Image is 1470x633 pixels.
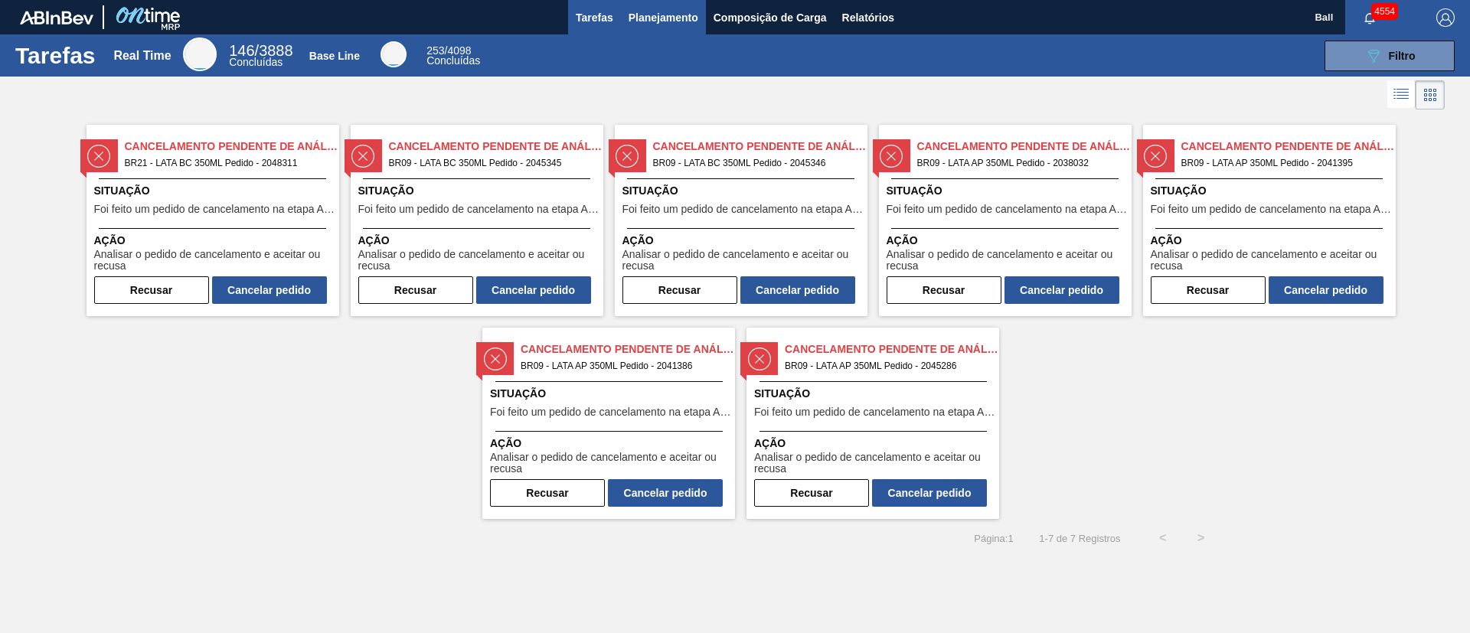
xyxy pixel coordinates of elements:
button: < [1144,519,1182,557]
span: Foi feito um pedido de cancelamento na etapa Aguardando Faturamento [94,204,335,215]
span: Cancelamento Pendente de Análise [125,139,339,155]
span: Cancelamento Pendente de Análise [917,139,1132,155]
span: Cancelamento Pendente de Análise [785,341,999,357]
span: Analisar o pedido de cancelamento e aceitar ou recusa [622,249,864,272]
span: Situação [358,183,599,199]
span: Foi feito um pedido de cancelamento na etapa Aguardando Faturamento [490,406,731,418]
div: Base Line [426,46,480,66]
button: Cancelar pedido [872,479,987,507]
span: Foi feito um pedido de cancelamento na etapa Aguardando Faturamento [1151,204,1392,215]
h1: Tarefas [15,47,96,64]
span: BR09 - LATA AP 350ML Pedido - 2041386 [521,357,723,374]
button: Cancelar pedido [1004,276,1119,304]
span: BR09 - LATA AP 350ML Pedido - 2038032 [917,155,1119,171]
img: status [616,145,639,168]
div: Visão em Lista [1387,80,1416,109]
img: status [351,145,374,168]
span: 4554 [1371,3,1398,20]
span: Foi feito um pedido de cancelamento na etapa Aguardando Faturamento [358,204,599,215]
img: Logout [1436,8,1455,27]
span: Cancelamento Pendente de Análise [521,341,735,357]
span: Ação [887,233,1128,249]
button: Recusar [887,276,1001,304]
span: Ação [622,233,864,249]
span: 1 - 7 de 7 Registros [1037,533,1121,544]
button: Cancelar pedido [740,276,855,304]
span: Situação [887,183,1128,199]
span: Ação [358,233,599,249]
span: Concluídas [426,54,480,67]
span: Cancelamento Pendente de Análise [389,139,603,155]
button: Recusar [94,276,209,304]
span: 253 [426,44,444,57]
span: Ação [754,436,995,452]
button: Recusar [622,276,737,304]
span: Ação [94,233,335,249]
div: Real Time [229,44,292,67]
span: Situação [490,386,731,402]
span: Concluídas [229,56,283,68]
button: > [1182,519,1220,557]
div: Completar tarefa: 30313217 [754,476,987,507]
img: status [880,145,903,168]
span: Analisar o pedido de cancelamento e aceitar ou recusa [490,452,731,475]
span: Situação [622,183,864,199]
span: Analisar o pedido de cancelamento e aceitar ou recusa [358,249,599,272]
span: Foi feito um pedido de cancelamento na etapa Aguardando Faturamento [754,406,995,418]
span: Analisar o pedido de cancelamento e aceitar ou recusa [754,452,995,475]
span: Situação [1151,183,1392,199]
button: Recusar [490,479,605,507]
button: Recusar [1151,276,1266,304]
span: Analisar o pedido de cancelamento e aceitar ou recusa [94,249,335,272]
div: Base Line [381,41,407,67]
button: Cancelar pedido [476,276,591,304]
span: Foi feito um pedido de cancelamento na etapa Aguardando Faturamento [887,204,1128,215]
span: / 4098 [426,44,471,57]
span: Ação [490,436,731,452]
span: Página : 1 [974,533,1013,544]
div: Visão em Cards [1416,80,1445,109]
div: Completar tarefa: 30313208 [358,273,591,304]
img: status [484,347,507,370]
div: Completar tarefa: 30300970 [94,273,327,304]
img: status [748,347,771,370]
div: Real Time [113,49,171,63]
img: status [87,145,110,168]
div: Real Time [183,38,217,71]
button: Filtro [1325,41,1455,71]
span: Analisar o pedido de cancelamento e aceitar ou recusa [1151,249,1392,272]
span: Relatórios [842,8,894,27]
span: Ação [1151,233,1392,249]
span: BR09 - LATA BC 350ML Pedido - 2045346 [653,155,855,171]
span: Tarefas [576,8,613,27]
span: Filtro [1389,50,1416,62]
span: Situação [94,183,335,199]
span: Cancelamento Pendente de Análise [653,139,867,155]
button: Recusar [754,479,869,507]
span: BR09 - LATA AP 350ML Pedido - 2041395 [1181,155,1383,171]
div: Completar tarefa: 30313215 [1151,273,1383,304]
span: Composição de Carga [714,8,827,27]
span: BR09 - LATA BC 350ML Pedido - 2045345 [389,155,591,171]
button: Notificações [1345,7,1394,28]
div: Base Line [309,50,360,62]
span: Analisar o pedido de cancelamento e aceitar ou recusa [887,249,1128,272]
span: Foi feito um pedido de cancelamento na etapa Aguardando Faturamento [622,204,864,215]
span: 146 [229,42,254,59]
span: Situação [754,386,995,402]
button: Cancelar pedido [1269,276,1383,304]
span: BR09 - LATA AP 350ML Pedido - 2045286 [785,357,987,374]
span: / 3888 [229,42,292,59]
button: Cancelar pedido [608,479,723,507]
button: Cancelar pedido [212,276,327,304]
span: Planejamento [629,8,698,27]
span: BR21 - LATA BC 350ML Pedido - 2048311 [125,155,327,171]
span: Cancelamento Pendente de Análise [1181,139,1396,155]
img: status [1144,145,1167,168]
button: Recusar [358,276,473,304]
div: Completar tarefa: 30313213 [622,273,855,304]
div: Completar tarefa: 30313216 [490,476,723,507]
img: TNhmsLtSVTkK8tSr43FrP2fwEKptu5GPRR3wAAAABJRU5ErkJggg== [20,11,93,24]
div: Completar tarefa: 30313214 [887,273,1119,304]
